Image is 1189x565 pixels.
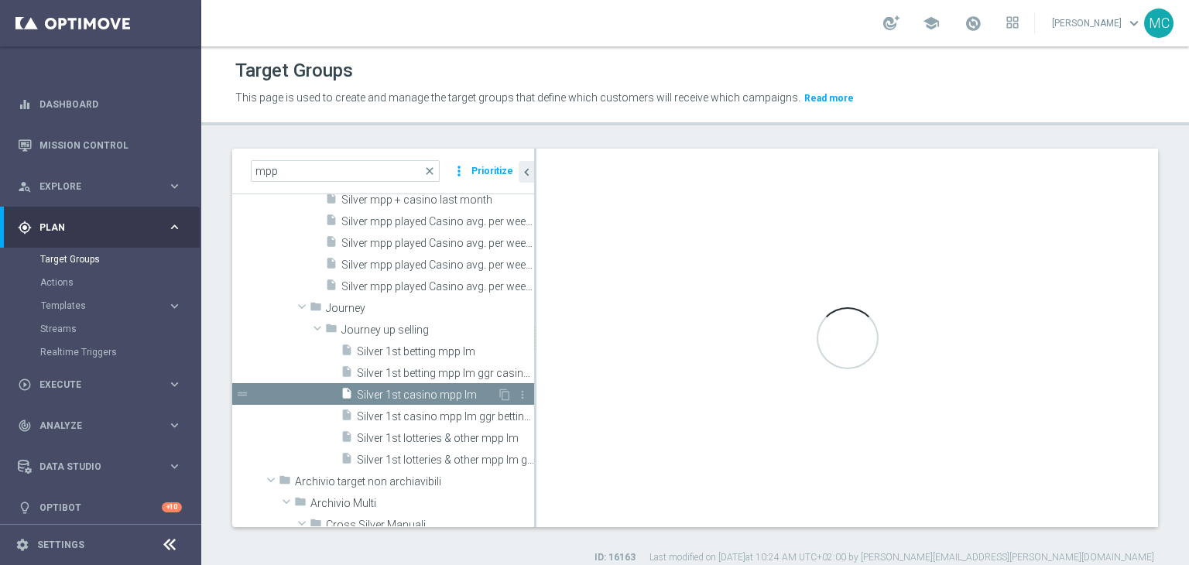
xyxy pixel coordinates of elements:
div: Realtime Triggers [40,341,200,364]
div: gps_fixed Plan keyboard_arrow_right [17,221,183,234]
i: insert_drive_file [341,452,353,470]
label: Last modified on [DATE] at 10:24 AM UTC+02:00 by [PERSON_NAME][EMAIL_ADDRESS][PERSON_NAME][DOMAIN... [649,551,1154,564]
div: Explore [18,180,167,193]
a: Target Groups [40,253,161,265]
span: Silver mpp &#x2B; casino last month [341,193,534,207]
i: folder [310,517,322,535]
span: Silver 1st betting mpp lm ggr casino l3m &gt; 0 [357,367,534,380]
span: Silver 1st casino mpp lm ggr betting l3m &gt; 0 [357,410,534,423]
a: Streams [40,323,161,335]
i: person_search [18,180,32,193]
div: Streams [40,317,200,341]
span: keyboard_arrow_down [1126,15,1143,32]
i: Duplicate Target group [499,389,511,401]
button: Read more [803,90,855,107]
a: Mission Control [39,125,182,166]
i: insert_drive_file [341,430,353,448]
i: gps_fixed [18,221,32,235]
i: chevron_left [519,165,534,180]
div: Data Studio [18,460,167,474]
span: Explore [39,182,167,191]
i: lightbulb [18,501,32,515]
i: insert_drive_file [341,387,353,405]
i: insert_drive_file [341,365,353,383]
div: Plan [18,221,167,235]
div: Target Groups [40,248,200,271]
i: insert_drive_file [325,257,338,275]
i: folder [294,495,307,513]
button: Mission Control [17,139,183,152]
div: Templates [40,294,200,317]
span: Analyze [39,421,167,430]
span: school [923,15,940,32]
div: +10 [162,502,182,512]
i: insert_drive_file [325,192,338,210]
span: Silver mpp played Casino avg. per week 0-5 lm [341,237,534,250]
i: keyboard_arrow_right [167,459,182,474]
i: folder [279,474,291,491]
i: keyboard_arrow_right [167,377,182,392]
span: Plan [39,223,167,232]
i: insert_drive_file [341,409,353,426]
input: Quick find group or folder [251,160,440,182]
span: Cross Silver Manuali [326,519,534,532]
i: keyboard_arrow_right [167,179,182,193]
i: more_vert [516,389,529,401]
i: insert_drive_file [325,214,338,231]
button: equalizer Dashboard [17,98,183,111]
div: Actions [40,271,200,294]
span: Silver mpp played Casino avg. per week &gt;150 lm [341,215,534,228]
i: folder [325,322,338,340]
button: track_changes Analyze keyboard_arrow_right [17,419,183,432]
a: [PERSON_NAME]keyboard_arrow_down [1050,12,1144,35]
div: Dashboard [18,84,182,125]
div: Analyze [18,419,167,433]
i: insert_drive_file [341,344,353,361]
span: Archivio Multi [310,497,534,510]
span: Silver mpp played Casino avg. per week 5-30 lm [341,280,534,293]
div: MC [1144,9,1174,38]
button: person_search Explore keyboard_arrow_right [17,180,183,193]
button: Prioritize [469,161,516,182]
i: insert_drive_file [325,279,338,296]
div: Optibot [18,487,182,528]
i: settings [15,538,29,552]
span: Data Studio [39,462,167,471]
button: lightbulb Optibot +10 [17,502,183,514]
span: Archivio target non archiavibili [295,475,534,488]
span: This page is used to create and manage the target groups that define which customers will receive... [235,91,800,104]
a: Optibot [39,487,162,528]
i: play_circle_outline [18,378,32,392]
a: Dashboard [39,84,182,125]
span: Silver 1st casino mpp lm [357,389,497,402]
a: Settings [37,540,84,550]
h1: Target Groups [235,60,353,82]
span: Silver 1st lotteries &amp; other mpp lm [357,432,534,445]
div: Data Studio keyboard_arrow_right [17,461,183,473]
span: Execute [39,380,167,389]
button: chevron_left [519,161,534,183]
span: Silver 1st lotteries &amp; other mpp lm ggr casino l3m &gt; 0 [357,454,534,467]
span: close [423,165,436,177]
i: keyboard_arrow_right [167,299,182,313]
a: Actions [40,276,161,289]
button: Templates keyboard_arrow_right [40,300,183,312]
span: Silver 1st betting mpp lm [357,345,534,358]
a: Realtime Triggers [40,346,161,358]
span: Journey [326,302,534,315]
div: Mission Control [18,125,182,166]
label: ID: 16163 [594,551,636,564]
button: play_circle_outline Execute keyboard_arrow_right [17,378,183,391]
span: Silver mpp played Casino avg. per week 30-150 lm [341,259,534,272]
i: track_changes [18,419,32,433]
i: insert_drive_file [325,235,338,253]
i: folder [310,300,322,318]
i: keyboard_arrow_right [167,418,182,433]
